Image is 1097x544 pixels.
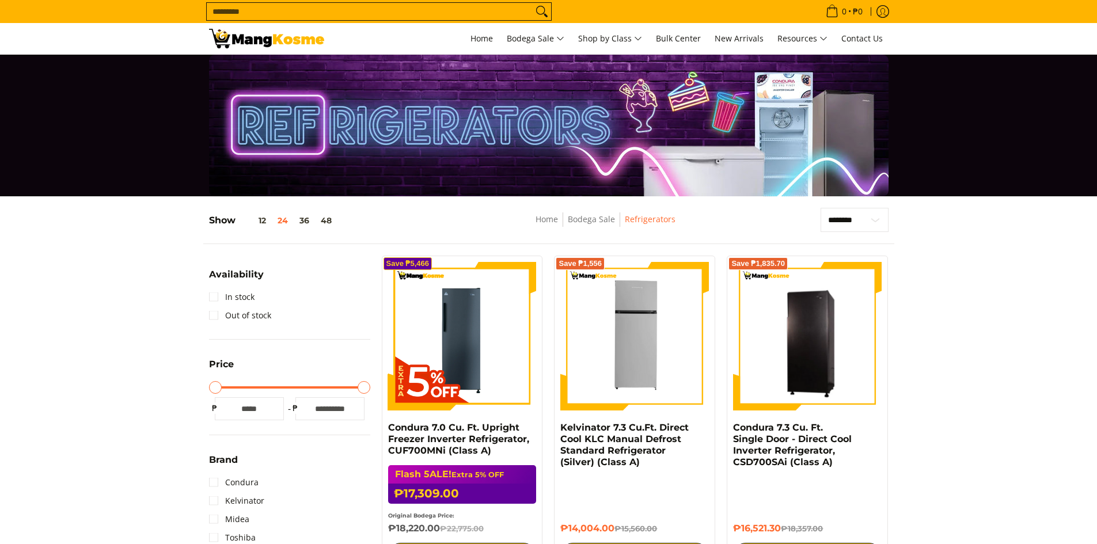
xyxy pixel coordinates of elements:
[236,216,272,225] button: 12
[209,455,238,465] span: Brand
[781,524,823,533] del: ₱18,357.00
[209,402,221,414] span: ₱
[209,270,264,288] summary: Open
[536,214,558,225] a: Home
[209,492,264,510] a: Kelvinator
[709,23,769,54] a: New Arrivals
[650,23,707,54] a: Bulk Center
[388,422,529,456] a: Condura 7.0 Cu. Ft. Upright Freezer Inverter Refrigerator, CUF700MNi (Class A)
[209,288,255,306] a: In stock
[656,33,701,44] span: Bulk Center
[440,524,484,533] del: ₱22,775.00
[386,260,430,267] span: Save ₱5,466
[572,23,648,54] a: Shop by Class
[209,270,264,279] span: Availability
[209,455,238,473] summary: Open
[822,5,866,18] span: •
[851,7,864,16] span: ₱0
[209,306,271,325] a: Out of stock
[209,473,259,492] a: Condura
[772,23,833,54] a: Resources
[209,510,249,528] a: Midea
[507,32,564,46] span: Bodega Sale
[568,214,615,225] a: Bodega Sale
[836,23,889,54] a: Contact Us
[294,216,315,225] button: 36
[470,33,493,44] span: Home
[209,215,337,226] h5: Show
[777,32,828,46] span: Resources
[290,402,301,414] span: ₱
[501,23,570,54] a: Bodega Sale
[731,260,785,267] span: Save ₱1,835.70
[465,23,499,54] a: Home
[715,33,764,44] span: New Arrivals
[533,3,551,20] button: Search
[209,360,234,369] span: Price
[840,7,848,16] span: 0
[451,212,760,238] nav: Breadcrumbs
[336,23,889,54] nav: Main Menu
[388,523,537,534] h6: ₱18,220.00
[560,422,689,467] a: Kelvinator 7.3 Cu.Ft. Direct Cool KLC Manual Defrost Standard Refrigerator (Silver) (Class A)
[625,214,675,225] a: Refrigerators
[841,33,883,44] span: Contact Us
[733,422,852,467] a: Condura 7.3 Cu. Ft. Single Door - Direct Cool Inverter Refrigerator, CSD700SAi (Class A)
[559,260,602,267] span: Save ₱1,556
[272,216,294,225] button: 24
[388,262,537,410] img: Condura 7.0 Cu. Ft. Upright Freezer Inverter Refrigerator, CUF700MNi (Class A)
[209,360,234,378] summary: Open
[388,512,454,519] small: Original Bodega Price:
[733,264,882,409] img: Condura 7.3 Cu. Ft. Single Door - Direct Cool Inverter Refrigerator, CSD700SAi (Class A)
[388,484,537,504] h6: ₱17,309.00
[209,29,324,48] img: Bodega Sale Refrigerator l Mang Kosme: Home Appliances Warehouse Sale
[560,523,709,534] h6: ₱14,004.00
[578,32,642,46] span: Shop by Class
[614,524,657,533] del: ₱15,560.00
[315,216,337,225] button: 48
[733,523,882,534] h6: ₱16,521.30
[560,262,709,410] img: Kelvinator 7.3 Cu.Ft. Direct Cool KLC Manual Defrost Standard Refrigerator (Silver) (Class A)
